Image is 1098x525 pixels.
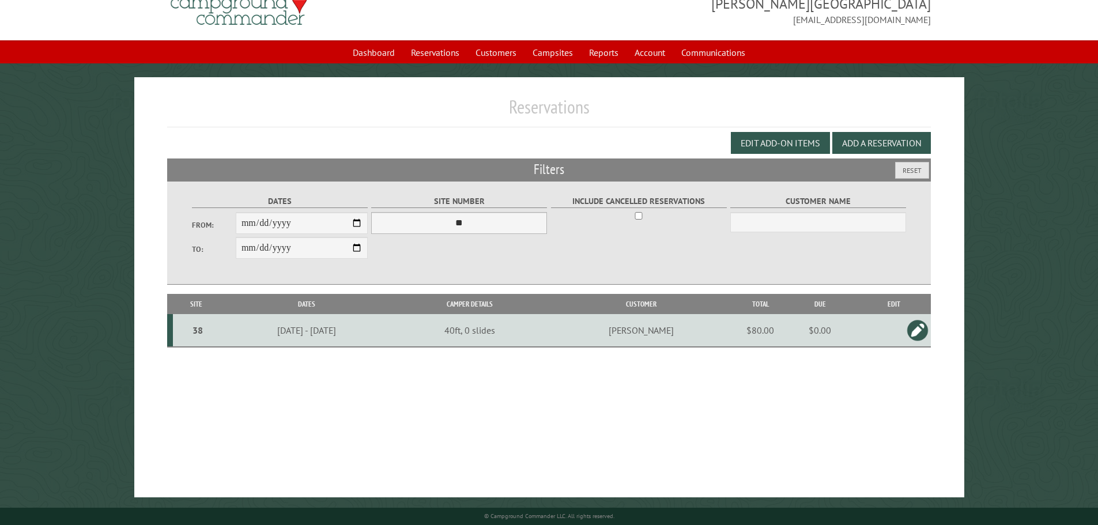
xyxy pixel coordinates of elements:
[674,41,752,63] a: Communications
[192,244,236,255] label: To:
[192,195,368,208] label: Dates
[178,324,218,336] div: 38
[167,96,931,127] h1: Reservations
[404,41,466,63] a: Reservations
[220,294,394,314] th: Dates
[551,195,727,208] label: Include Cancelled Reservations
[394,314,545,347] td: 40ft, 0 slides
[783,294,856,314] th: Due
[737,314,783,347] td: $80.00
[545,294,737,314] th: Customer
[394,294,545,314] th: Camper Details
[371,195,547,208] label: Site Number
[221,324,392,336] div: [DATE] - [DATE]
[484,512,614,520] small: © Campground Commander LLC. All rights reserved.
[167,158,931,180] h2: Filters
[469,41,523,63] a: Customers
[192,220,236,231] label: From:
[545,314,737,347] td: [PERSON_NAME]
[730,195,906,208] label: Customer Name
[737,294,783,314] th: Total
[582,41,625,63] a: Reports
[895,162,929,179] button: Reset
[628,41,672,63] a: Account
[856,294,931,314] th: Edit
[832,132,931,154] button: Add a Reservation
[731,132,830,154] button: Edit Add-on Items
[783,314,856,347] td: $0.00
[526,41,580,63] a: Campsites
[346,41,402,63] a: Dashboard
[173,294,220,314] th: Site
